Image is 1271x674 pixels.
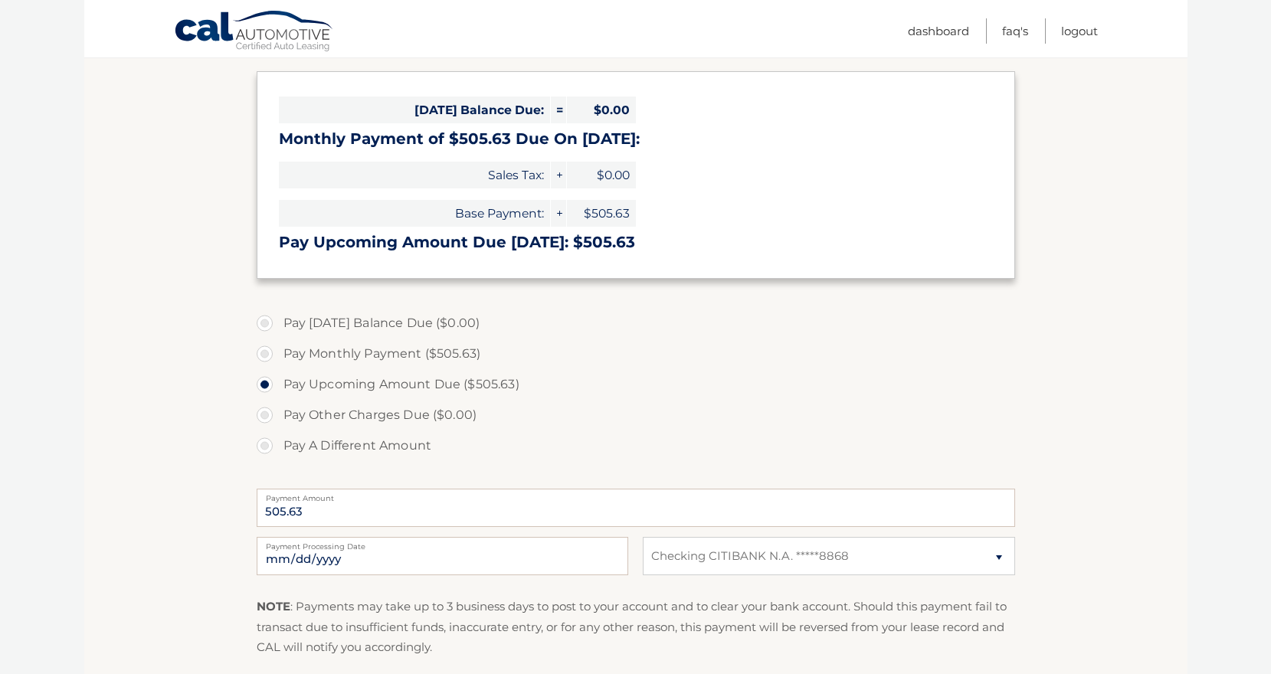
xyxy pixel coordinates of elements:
span: Sales Tax: [279,162,550,188]
p: : Payments may take up to 3 business days to post to your account and to clear your bank account.... [257,597,1015,657]
label: Pay Monthly Payment ($505.63) [257,339,1015,369]
label: Pay [DATE] Balance Due ($0.00) [257,308,1015,339]
label: Pay A Different Amount [257,430,1015,461]
input: Payment Date [257,537,628,575]
a: Dashboard [908,18,969,44]
input: Payment Amount [257,489,1015,527]
strong: NOTE [257,599,290,613]
label: Payment Amount [257,489,1015,501]
span: + [551,200,566,227]
a: Cal Automotive [174,10,335,54]
span: [DATE] Balance Due: [279,97,550,123]
span: + [551,162,566,188]
span: $505.63 [567,200,636,227]
h3: Monthly Payment of $505.63 Due On [DATE]: [279,129,993,149]
span: Base Payment: [279,200,550,227]
a: FAQ's [1002,18,1028,44]
h3: Pay Upcoming Amount Due [DATE]: $505.63 [279,233,993,252]
a: Logout [1061,18,1098,44]
label: Pay Upcoming Amount Due ($505.63) [257,369,1015,400]
label: Pay Other Charges Due ($0.00) [257,400,1015,430]
span: $0.00 [567,162,636,188]
label: Payment Processing Date [257,537,628,549]
span: $0.00 [567,97,636,123]
span: = [551,97,566,123]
